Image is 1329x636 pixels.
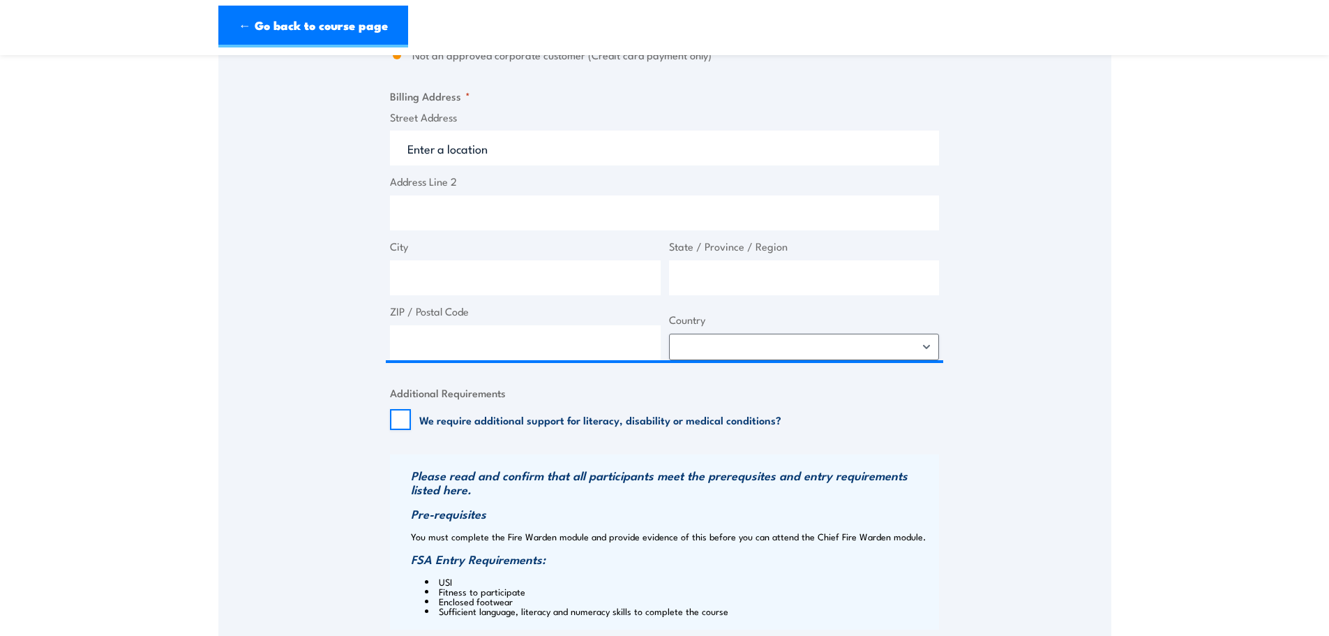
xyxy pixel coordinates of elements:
[390,174,939,190] label: Address Line 2
[390,304,661,320] label: ZIP / Postal Code
[390,239,661,255] label: City
[411,552,936,566] h3: FSA Entry Requirements:
[411,507,936,521] h3: Pre-requisites
[425,586,936,596] li: Fitness to participate
[390,131,939,165] input: Enter a location
[425,606,936,616] li: Sufficient language, literacy and numeracy skills to complete the course
[390,110,939,126] label: Street Address
[411,531,936,542] p: You must complete the Fire Warden module and provide evidence of this before you can attend the C...
[425,577,936,586] li: USI
[390,88,470,104] legend: Billing Address
[669,239,940,255] label: State / Province / Region
[390,385,506,401] legend: Additional Requirements
[425,596,936,606] li: Enclosed footwear
[669,312,940,328] label: Country
[218,6,408,47] a: ← Go back to course page
[412,47,939,64] label: Not an approved corporate customer (Credit card payment only)
[419,413,781,427] label: We require additional support for literacy, disability or medical conditions?
[411,468,936,496] h3: Please read and confirm that all participants meet the prerequsites and entry requirements listed...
